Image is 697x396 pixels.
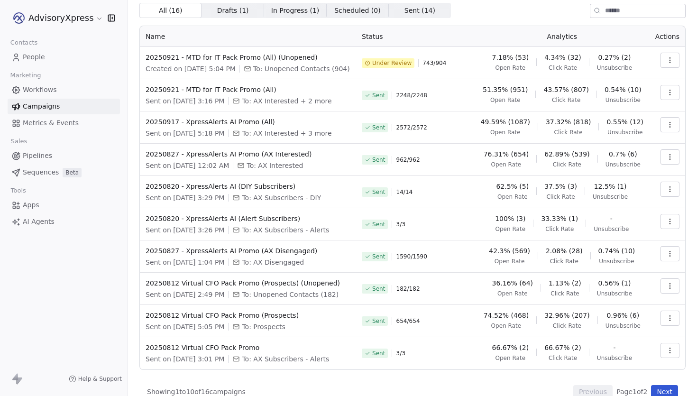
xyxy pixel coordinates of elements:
[597,64,632,72] span: Unsubscribe
[594,225,629,233] span: Unsubscribe
[396,350,405,357] span: 3 / 3
[146,96,224,106] span: Sent on [DATE] 3:16 PM
[490,129,521,136] span: Open Rate
[598,246,635,256] span: 0.74% (10)
[549,354,577,362] span: Click Rate
[140,26,356,47] th: Name
[495,225,526,233] span: Open Rate
[396,188,413,196] span: 14 / 14
[550,290,579,297] span: Click Rate
[396,253,427,260] span: 1590 / 1590
[496,182,529,191] span: 62.5% (5)
[372,92,385,99] span: Sent
[495,214,525,223] span: 100% (3)
[6,36,42,50] span: Contacts
[492,53,529,62] span: 7.18% (53)
[8,49,120,65] a: People
[497,193,528,201] span: Open Rate
[146,64,236,74] span: Created on [DATE] 5:04 PM
[489,246,530,256] span: 42.3% (569)
[650,26,685,47] th: Actions
[549,64,577,72] span: Click Rate
[490,96,521,104] span: Open Rate
[606,117,643,127] span: 0.55% (12)
[8,165,120,180] a: SequencesBeta
[404,6,435,16] span: Sent ( 14 )
[605,322,641,330] span: Unsubscribe
[598,278,631,288] span: 0.56% (1)
[594,182,627,191] span: 12.5% (1)
[146,354,224,364] span: Sent on [DATE] 3:01 PM
[23,52,45,62] span: People
[495,64,526,72] span: Open Rate
[372,253,385,260] span: Sent
[7,184,30,198] span: Tools
[597,354,632,362] span: Unsubscribe
[247,161,303,170] span: To: AX Interested
[146,290,224,299] span: Sent on [DATE] 2:49 PM
[146,343,350,352] span: 20250812 Virtual CFO Pack Promo
[242,193,321,203] span: To: AX Subscribers - DIY
[146,182,350,191] span: 20250820 - XpressAlerts AI (DIY Subscribers)
[605,85,642,94] span: 0.54% (10)
[544,53,581,62] span: 4.34% (32)
[554,129,583,136] span: Click Rate
[146,258,224,267] span: Sent on [DATE] 1:04 PM
[609,149,637,159] span: 0.7% (6)
[497,290,528,297] span: Open Rate
[553,322,581,330] span: Click Rate
[242,258,304,267] span: To: AX Disengaged
[23,200,39,210] span: Apps
[605,96,641,104] span: Unsubscribe
[546,193,575,201] span: Click Rate
[6,68,45,83] span: Marketing
[593,193,628,201] span: Unsubscribe
[545,225,574,233] span: Click Rate
[396,221,405,228] span: 3 / 3
[491,161,522,168] span: Open Rate
[544,311,589,320] span: 32.96% (207)
[550,258,578,265] span: Click Rate
[242,290,339,299] span: To: Unopened Contacts (182)
[605,161,641,168] span: Unsubscribe
[546,117,591,127] span: 37.32% (818)
[146,322,224,332] span: Sent on [DATE] 5:05 PM
[23,217,55,227] span: AI Agents
[606,311,639,320] span: 0.96% (6)
[546,246,583,256] span: 2.08% (28)
[372,350,385,357] span: Sent
[23,151,52,161] span: Pipelines
[146,117,350,127] span: 20250917 - XpressAlerts AI Promo (All)
[481,117,530,127] span: 49.59% (1087)
[7,134,31,148] span: Sales
[543,85,588,94] span: 43.57% (807)
[492,343,529,352] span: 66.67% (2)
[63,168,82,177] span: Beta
[146,129,224,138] span: Sent on [DATE] 5:18 PM
[372,124,385,131] span: Sent
[484,149,529,159] span: 76.31% (654)
[544,149,589,159] span: 62.89% (539)
[242,96,331,106] span: To: AX Interested + 2 more
[372,59,412,67] span: Under Review
[552,96,580,104] span: Click Rate
[146,193,224,203] span: Sent on [DATE] 3:29 PM
[8,82,120,98] a: Workflows
[396,92,427,99] span: 2248 / 2248
[599,258,634,265] span: Unsubscribe
[8,197,120,213] a: Apps
[372,156,385,164] span: Sent
[544,343,581,352] span: 66.67% (2)
[356,26,475,47] th: Status
[11,10,101,26] button: AdvisoryXpress
[78,375,122,383] span: Help & Support
[372,188,385,196] span: Sent
[146,149,350,159] span: 20250827 - XpressAlerts AI Promo (AX Interested)
[146,85,350,94] span: 20250921 - MTD for IT Pack Promo (All)
[334,6,381,16] span: Scheduled ( 0 )
[253,64,350,74] span: To: Unopened Contacts (904)
[396,285,420,293] span: 182 / 182
[146,225,224,235] span: Sent on [DATE] 3:26 PM
[146,161,229,170] span: Sent on [DATE] 12:02 AM
[396,156,420,164] span: 962 / 962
